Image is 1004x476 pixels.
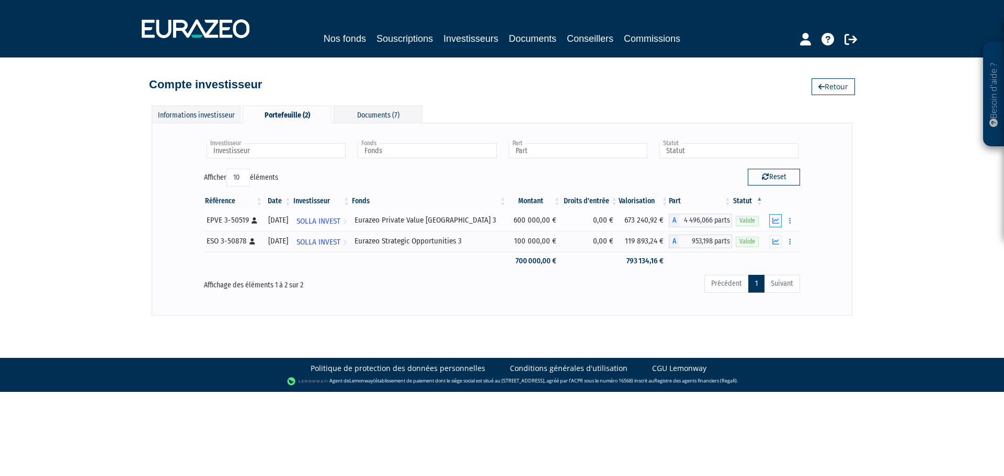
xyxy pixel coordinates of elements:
[669,235,732,248] div: A - Eurazeo Strategic Opportunities 3
[343,233,347,252] i: Voir l'investisseur
[267,215,289,226] div: [DATE]
[142,19,249,38] img: 1732889491-logotype_eurazeo_blanc_rvb.png
[10,376,994,387] div: - Agent de (établissement de paiement dont le siège social est situé au [STREET_ADDRESS], agréé p...
[562,192,619,210] th: Droits d'entrée: activer pour trier la colonne par ordre croissant
[292,192,351,210] th: Investisseur: activer pour trier la colonne par ordre croissant
[204,169,278,187] label: Afficher éléments
[252,217,257,224] i: [Français] Personne physique
[510,363,627,374] a: Conditions générales d'utilisation
[249,238,255,245] i: [Français] Personne physique
[748,275,765,293] a: 1
[736,216,759,226] span: Valide
[343,212,347,231] i: Voir l'investisseur
[652,363,706,374] a: CGU Lemonway
[732,192,764,210] th: Statut : activer pour trier la colonne par ordre d&eacute;croissant
[267,236,289,247] div: [DATE]
[736,237,759,247] span: Valide
[507,252,562,270] td: 700 000,00 €
[562,210,619,231] td: 0,00 €
[296,233,340,252] span: SOLLA INVEST
[292,231,351,252] a: SOLLA INVEST
[443,31,498,48] a: Investisseurs
[149,78,262,91] h4: Compte investisseur
[207,236,260,247] div: ESO 3-50878
[334,106,423,123] div: Documents (7)
[669,214,732,227] div: A - Eurazeo Private Value Europe 3
[296,212,340,231] span: SOLLA INVEST
[292,210,351,231] a: SOLLA INVEST
[748,169,800,185] button: Reset
[669,192,732,210] th: Part: activer pour trier la colonne par ordre croissant
[204,192,264,210] th: Référence : activer pour trier la colonne par ordre croissant
[619,210,669,231] td: 673 240,92 €
[355,236,504,247] div: Eurazeo Strategic Opportunities 3
[204,274,443,291] div: Affichage des éléments 1 à 2 sur 2
[507,192,562,210] th: Montant: activer pour trier la colonne par ordre croissant
[988,48,1000,142] p: Besoin d'aide ?
[507,210,562,231] td: 600 000,00 €
[243,106,332,123] div: Portefeuille (2)
[679,214,732,227] span: 4 496,066 parts
[669,214,679,227] span: A
[226,169,250,187] select: Afficheréléments
[376,31,433,46] a: Souscriptions
[619,252,669,270] td: 793 134,16 €
[349,377,373,384] a: Lemonway
[567,31,613,46] a: Conseillers
[264,192,292,210] th: Date: activer pour trier la colonne par ordre croissant
[287,376,327,387] img: logo-lemonway.png
[562,231,619,252] td: 0,00 €
[509,31,556,46] a: Documents
[619,231,669,252] td: 119 893,24 €
[679,235,732,248] span: 953,198 parts
[207,215,260,226] div: EPVE 3-50519
[351,192,507,210] th: Fonds: activer pour trier la colonne par ordre croissant
[812,78,855,95] a: Retour
[507,231,562,252] td: 100 000,00 €
[311,363,485,374] a: Politique de protection des données personnelles
[624,31,680,46] a: Commissions
[355,215,504,226] div: Eurazeo Private Value [GEOGRAPHIC_DATA] 3
[324,31,366,46] a: Nos fonds
[152,106,241,123] div: Informations investisseur
[619,192,669,210] th: Valorisation: activer pour trier la colonne par ordre croissant
[654,377,737,384] a: Registre des agents financiers (Regafi)
[669,235,679,248] span: A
